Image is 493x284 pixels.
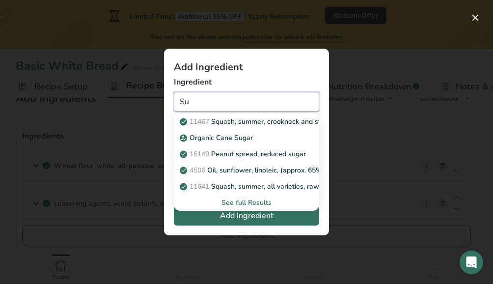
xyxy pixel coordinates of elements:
[182,181,319,192] p: Squash, summer, all varieties, raw
[174,130,319,146] a: Organic Cane Sugar
[190,149,209,159] span: 16149
[182,116,369,127] p: Squash, summer, crookneck and straightneck, raw
[174,178,319,195] a: 11641Squash, summer, all varieties, raw
[220,210,274,222] span: Add Ingredient
[174,146,319,162] a: 16149Peanut spread, reduced sugar
[174,195,319,211] div: See full Results
[182,149,306,159] p: Peanut spread, reduced sugar
[190,166,205,175] span: 4506
[174,62,319,72] h1: Add Ingredient
[190,182,209,191] span: 11641
[174,92,319,112] input: Add Ingredient
[182,165,325,175] p: Oil, sunflower, linoleic, (approx. 65%)
[174,162,319,178] a: 4506Oil, sunflower, linoleic, (approx. 65%)
[174,114,319,130] a: 11467Squash, summer, crookneck and straightneck, raw
[460,251,483,274] div: Open Intercom Messenger
[182,198,311,208] div: See full Results
[190,117,209,126] span: 11467
[174,76,319,88] label: Ingredient
[182,133,253,143] p: Organic Cane Sugar
[174,206,319,226] button: Add Ingredient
